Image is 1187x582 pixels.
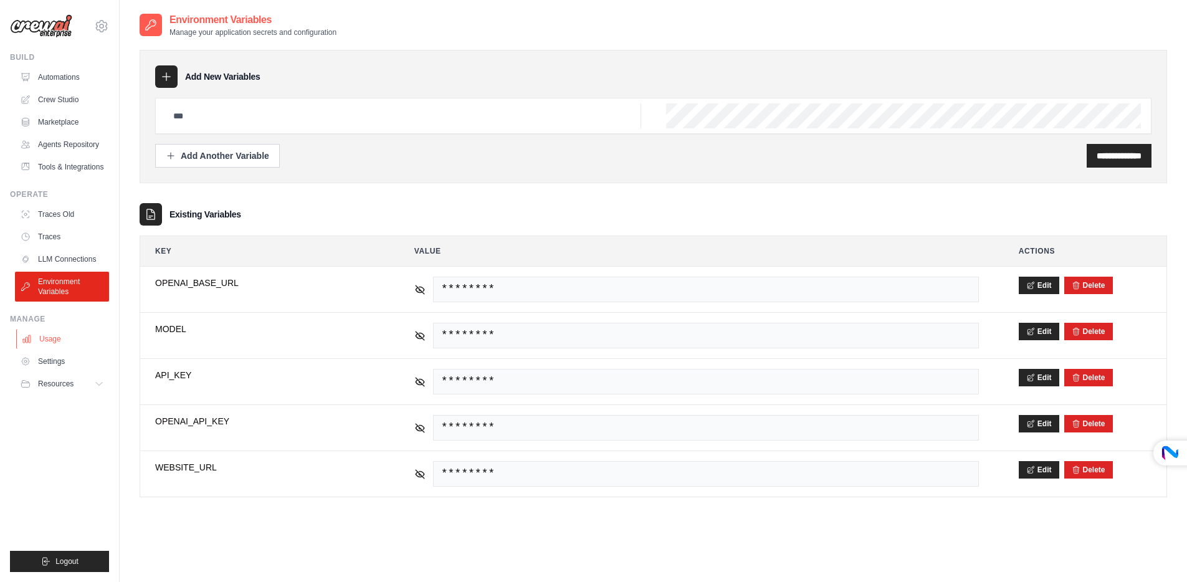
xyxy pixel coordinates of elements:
[1019,369,1059,386] button: Edit
[10,52,109,62] div: Build
[10,551,109,572] button: Logout
[15,227,109,247] a: Traces
[1072,373,1105,383] button: Delete
[1019,415,1059,432] button: Edit
[185,70,260,83] h3: Add New Variables
[55,556,79,566] span: Logout
[155,415,374,427] span: OPENAI_API_KEY
[1072,327,1105,336] button: Delete
[16,329,110,349] a: Usage
[169,27,336,37] p: Manage your application secrets and configuration
[15,351,109,371] a: Settings
[155,369,374,381] span: API_KEY
[399,236,994,266] th: Value
[1072,419,1105,429] button: Delete
[1019,277,1059,294] button: Edit
[15,204,109,224] a: Traces Old
[155,277,374,289] span: OPENAI_BASE_URL
[166,150,269,162] div: Add Another Variable
[15,90,109,110] a: Crew Studio
[15,157,109,177] a: Tools & Integrations
[15,249,109,269] a: LLM Connections
[15,374,109,394] button: Resources
[15,112,109,132] a: Marketplace
[15,135,109,155] a: Agents Repository
[10,14,72,38] img: Logo
[15,67,109,87] a: Automations
[1019,461,1059,479] button: Edit
[1004,236,1166,266] th: Actions
[140,236,389,266] th: Key
[1019,323,1059,340] button: Edit
[38,379,74,389] span: Resources
[15,272,109,302] a: Environment Variables
[169,12,336,27] h2: Environment Variables
[1072,465,1105,475] button: Delete
[10,189,109,199] div: Operate
[155,323,374,335] span: MODEL
[10,314,109,324] div: Manage
[155,144,280,168] button: Add Another Variable
[155,461,374,474] span: WEBSITE_URL
[169,208,241,221] h3: Existing Variables
[1072,280,1105,290] button: Delete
